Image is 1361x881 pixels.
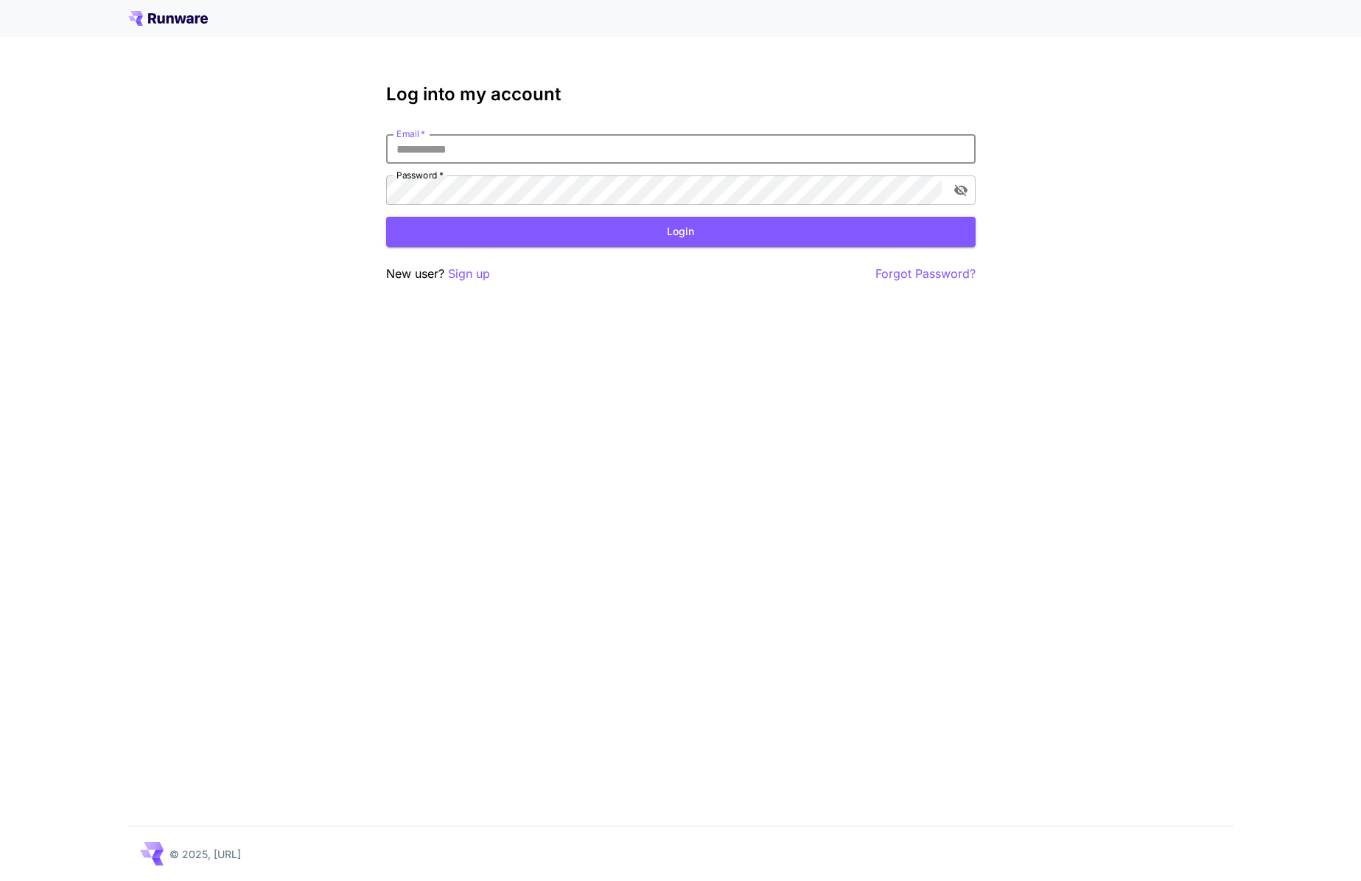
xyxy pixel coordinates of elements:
[386,265,490,283] p: New user?
[396,169,444,181] label: Password
[386,217,976,247] button: Login
[396,128,425,140] label: Email
[875,265,976,283] button: Forgot Password?
[448,265,490,283] button: Sign up
[386,84,976,105] h3: Log into my account
[948,177,974,203] button: toggle password visibility
[169,846,241,862] p: © 2025, [URL]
